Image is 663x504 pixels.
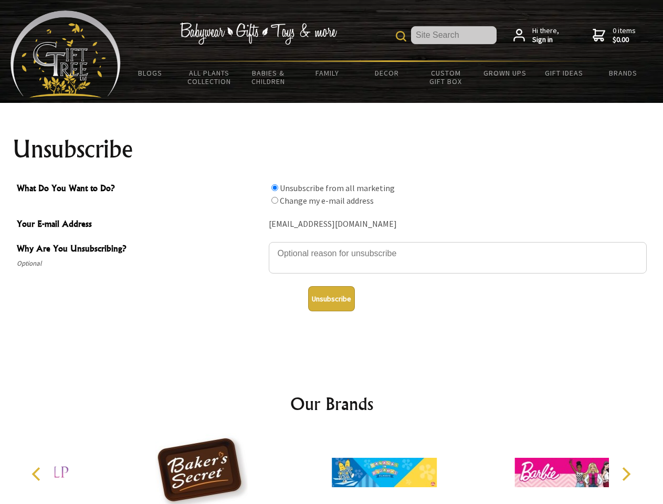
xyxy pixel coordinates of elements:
a: BLOGS [121,62,180,84]
a: Gift Ideas [534,62,594,84]
a: Decor [357,62,416,84]
a: Babies & Children [239,62,298,92]
a: 0 items$0.00 [593,26,636,45]
span: 0 items [613,26,636,45]
input: What Do You Want to Do? [271,197,278,204]
div: [EMAIL_ADDRESS][DOMAIN_NAME] [269,216,647,233]
textarea: Why Are You Unsubscribing? [269,242,647,274]
strong: $0.00 [613,35,636,45]
input: Site Search [411,26,497,44]
img: product search [396,31,406,41]
img: Babyware - Gifts - Toys and more... [10,10,121,98]
h1: Unsubscribe [13,136,651,162]
span: Optional [17,257,264,270]
label: Unsubscribe from all marketing [280,183,395,193]
span: Your E-mail Address [17,217,264,233]
input: What Do You Want to Do? [271,184,278,191]
a: Brands [594,62,653,84]
img: Babywear - Gifts - Toys & more [180,23,337,45]
button: Next [614,463,637,486]
span: Why Are You Unsubscribing? [17,242,264,257]
button: Unsubscribe [308,286,355,311]
button: Previous [26,463,49,486]
a: Hi there,Sign in [513,26,559,45]
h2: Our Brands [21,391,643,416]
span: Hi there, [532,26,559,45]
a: Family [298,62,357,84]
a: Custom Gift Box [416,62,476,92]
a: All Plants Collection [180,62,239,92]
span: What Do You Want to Do? [17,182,264,197]
a: Grown Ups [475,62,534,84]
strong: Sign in [532,35,559,45]
label: Change my e-mail address [280,195,374,206]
